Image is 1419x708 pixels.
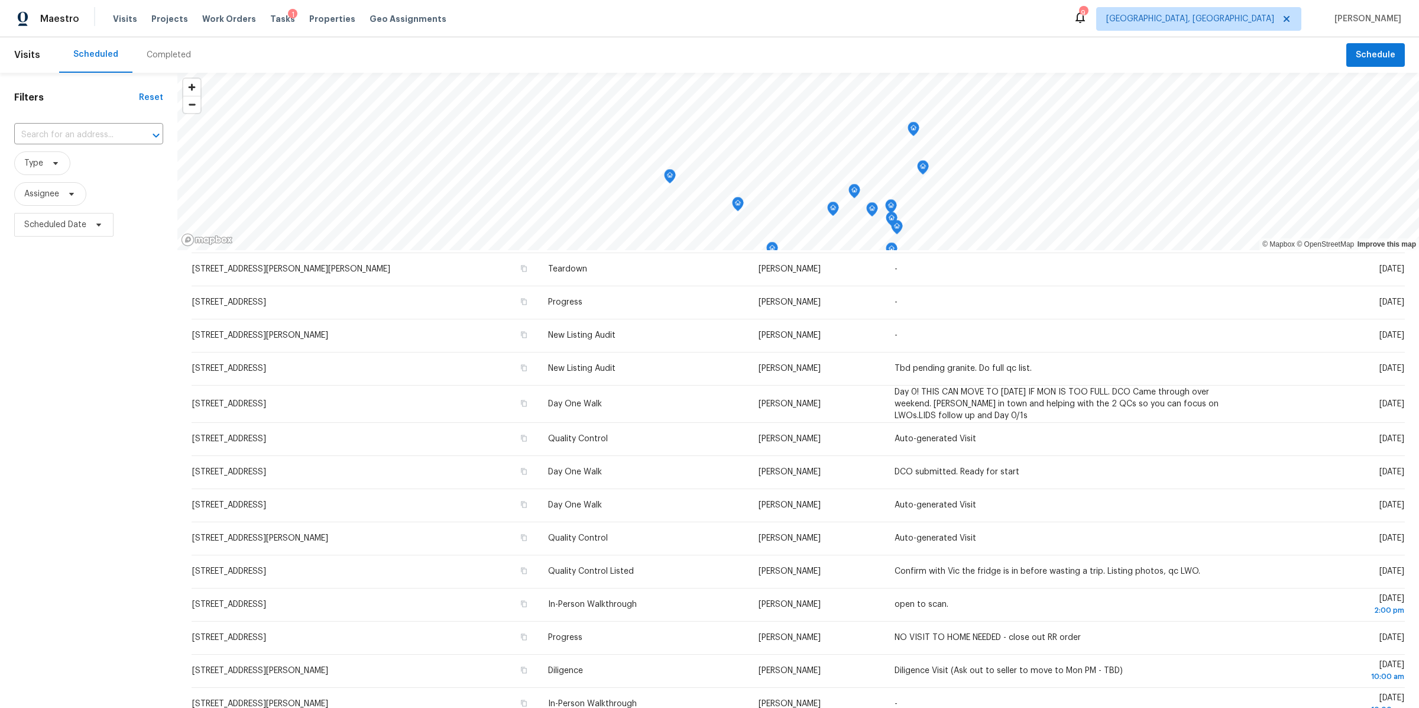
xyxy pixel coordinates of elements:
[548,331,615,340] span: New Listing Audit
[895,633,1081,642] span: NO VISIT TO HOME NEEDED - close out RR order
[192,600,266,609] span: [STREET_ADDRESS]
[759,667,821,675] span: [PERSON_NAME]
[24,219,86,231] span: Scheduled Date
[895,435,976,443] span: Auto-generated Visit
[139,92,163,104] div: Reset
[866,202,878,221] div: Map marker
[192,468,266,476] span: [STREET_ADDRESS]
[732,197,744,215] div: Map marker
[519,532,529,543] button: Copy Address
[148,127,164,144] button: Open
[192,501,266,509] span: [STREET_ADDRESS]
[270,15,295,23] span: Tasks
[895,700,898,708] span: -
[192,667,328,675] span: [STREET_ADDRESS][PERSON_NAME]
[24,188,59,200] span: Assignee
[886,243,898,261] div: Map marker
[917,160,929,179] div: Map marker
[113,13,137,25] span: Visits
[14,42,40,68] span: Visits
[548,501,602,509] span: Day One Walk
[288,9,297,21] div: 1
[1259,671,1404,683] div: 10:00 am
[548,364,615,373] span: New Listing Audit
[519,433,529,444] button: Copy Address
[1379,468,1404,476] span: [DATE]
[895,567,1200,576] span: Confirm with Vic the fridge is in before wasting a trip. Listing photos, qc LWO.
[177,73,1419,250] canvas: Map
[895,364,1032,373] span: Tbd pending granite. Do full qc list.
[759,435,821,443] span: [PERSON_NAME]
[1330,13,1401,25] span: [PERSON_NAME]
[1379,501,1404,509] span: [DATE]
[759,298,821,306] span: [PERSON_NAME]
[548,435,608,443] span: Quality Control
[519,632,529,642] button: Copy Address
[759,534,821,542] span: [PERSON_NAME]
[759,567,821,576] span: [PERSON_NAME]
[548,298,582,306] span: Progress
[895,667,1123,675] span: Diligence Visit (Ask out to seller to move to Mon PM - TBD)
[908,122,919,140] div: Map marker
[548,567,634,576] span: Quality Control Listed
[895,265,898,273] span: -
[548,667,583,675] span: Diligence
[519,398,529,409] button: Copy Address
[192,400,266,408] span: [STREET_ADDRESS]
[548,400,602,408] span: Day One Walk
[519,363,529,373] button: Copy Address
[548,265,587,273] span: Teardown
[759,700,821,708] span: [PERSON_NAME]
[885,199,897,218] div: Map marker
[664,169,676,187] div: Map marker
[181,233,233,247] a: Mapbox homepage
[895,298,898,306] span: -
[519,296,529,307] button: Copy Address
[73,49,118,60] div: Scheduled
[151,13,188,25] span: Projects
[183,79,200,96] button: Zoom in
[548,600,637,609] span: In-Person Walkthrough
[827,202,839,220] div: Map marker
[759,331,821,340] span: [PERSON_NAME]
[1259,594,1404,616] span: [DATE]
[519,599,529,609] button: Copy Address
[895,388,1219,420] span: Day 0! THIS CAN MOVE TO [DATE] IF MON IS TOO FULL. DCO Came through over weekend. [PERSON_NAME] i...
[895,534,976,542] span: Auto-generated Visit
[895,600,948,609] span: open to scan.
[370,13,446,25] span: Geo Assignments
[895,331,898,340] span: -
[183,96,200,113] span: Zoom out
[1346,43,1405,67] button: Schedule
[519,263,529,274] button: Copy Address
[147,49,191,61] div: Completed
[192,265,390,273] span: [STREET_ADDRESS][PERSON_NAME][PERSON_NAME]
[519,565,529,576] button: Copy Address
[1379,265,1404,273] span: [DATE]
[759,501,821,509] span: [PERSON_NAME]
[895,195,1239,250] span: SMARTEENT ADJUSTMENTS AND NAVAI SCAN Front door lock is binding and is not sitting flush on the d...
[1379,298,1404,306] span: [DATE]
[548,534,608,542] span: Quality Control
[766,242,778,260] div: Map marker
[759,364,821,373] span: [PERSON_NAME]
[848,184,860,202] div: Map marker
[519,499,529,510] button: Copy Address
[548,468,602,476] span: Day One Walk
[14,92,139,104] h1: Filters
[1379,633,1404,642] span: [DATE]
[1379,435,1404,443] span: [DATE]
[1079,7,1087,19] div: 9
[759,633,821,642] span: [PERSON_NAME]
[895,468,1019,476] span: DCO submitted. Ready for start
[1379,567,1404,576] span: [DATE]
[548,633,582,642] span: Progress
[309,13,355,25] span: Properties
[14,126,130,144] input: Search for an address...
[192,331,328,340] span: [STREET_ADDRESS][PERSON_NAME]
[519,329,529,340] button: Copy Address
[759,400,821,408] span: [PERSON_NAME]
[1379,400,1404,408] span: [DATE]
[759,600,821,609] span: [PERSON_NAME]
